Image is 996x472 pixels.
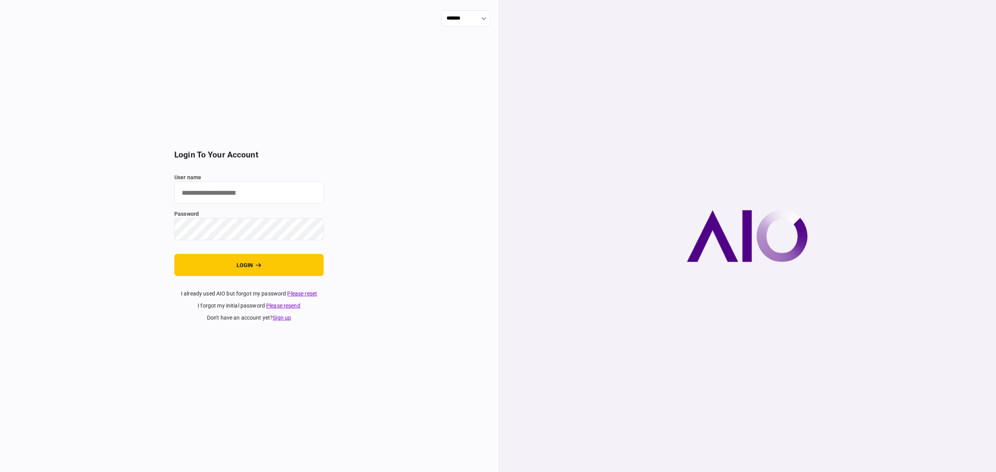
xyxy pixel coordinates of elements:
[174,218,324,240] input: password
[442,10,490,26] input: show language options
[174,290,324,298] div: I already used AIO but forgot my password
[273,315,291,321] a: Sign up
[174,182,324,204] input: user name
[174,254,324,276] button: login
[174,302,324,310] div: I forgot my initial password
[174,314,324,322] div: don't have an account yet ?
[174,210,324,218] label: password
[174,150,324,160] h2: login to your account
[687,210,808,262] img: AIO company logo
[266,302,300,309] a: Please resend
[174,173,324,182] label: user name
[287,290,317,297] a: Please reset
